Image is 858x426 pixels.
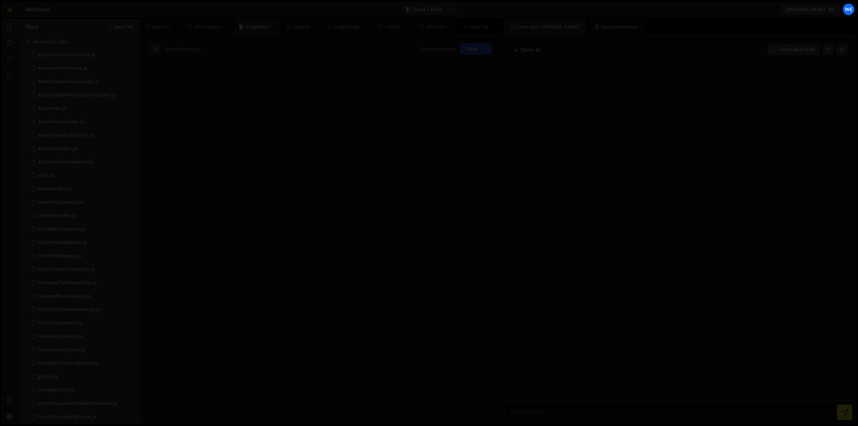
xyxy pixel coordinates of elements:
h2: Files [26,23,38,31]
div: SingleFundraiser.js [245,23,272,30]
div: 13134/38502.js [26,62,141,75]
div: EditProfileImage.js [38,253,82,259]
div: DefaultNavBar.js [38,213,77,219]
div: 13134/33667.js [26,383,141,397]
div: 13134/37109.js [26,357,141,370]
h2: Slater AI [513,47,540,53]
div: DonateFundraiser.js [38,226,85,232]
div: 13134/33556.js [26,209,141,223]
div: Documentation [588,19,645,35]
div: inputPopulateOptions.js [38,414,96,420]
a: We [843,3,855,15]
div: AdminViewFundVerify.js [38,132,94,138]
div: 13134/32527.js [26,290,141,303]
div: 13134/37568.js [26,263,141,276]
div: FundVerificationSubmit.js [38,360,99,366]
div: 13134/38490.js [26,75,141,88]
div: Chat with [PERSON_NAME] [503,19,587,35]
div: LogInPageRedirect.js [334,23,365,30]
div: 13134/33480.js [26,223,141,236]
div: FeaturedFundNewProg.js [38,280,97,286]
div: Saved [164,46,200,52]
div: 13134/33195.js [26,397,141,410]
div: CreateFundraiser.js [38,199,83,205]
div: 13134/36704.js [26,303,141,316]
div: AdminArchiveFund.js [38,65,87,71]
div: auth.js [38,173,54,179]
div: FilterFundraiserNewProg.js [38,307,101,313]
div: FollowFundraiser.js [38,333,83,340]
div: SignUpPage.js [293,23,314,30]
div: featuredFundraisers.js [38,293,91,299]
div: Prod is out of sync [421,46,455,52]
div: GoogleOAuth.js [38,387,75,393]
div: AdminNav.js [38,106,67,112]
button: New File [108,24,133,29]
div: WellFund [26,5,50,13]
div: 13134/37549.js [26,156,141,169]
div: AllFundraisersSearch.js [194,23,225,30]
div: InputPopulateCreateFundraiser.js [38,401,117,407]
div: AdminDashActiveFunds.js [38,79,99,85]
div: 13134/37567.js [26,249,141,263]
div: AdminPermission.js [38,119,84,125]
div: 13134/32734.js [26,410,141,424]
div: 15 hours ago [176,46,200,52]
div: 13134/38480.js [26,115,141,129]
div: LogInPage.js [385,23,407,30]
div: AccountAuthorization.js [38,52,96,58]
div: global.js [38,374,58,380]
div: 13134/33196.js [26,48,141,62]
div: basicNavBar.js [153,23,174,30]
div: 13134/38583.js [26,88,141,102]
div: 13134/33197.js [26,196,141,209]
button: Code + Tools [401,3,457,15]
div: EditProfileAddress.js [38,240,87,246]
a: [DOMAIN_NAME] [780,3,841,15]
div: 13134/38478.js [26,102,141,115]
div: 13134/35733.js [26,276,141,290]
div: Javascript files [18,35,141,48]
div: FilterFundraisers.js [38,320,82,326]
div: 13134/33400.js [26,316,141,330]
div: 13134/32525.js [26,370,141,383]
div: AdminDashPendingVerification.js [38,92,116,98]
button: Save [459,43,492,55]
div: 13134/37030.js [26,343,141,357]
div: 13134/32526.js [26,182,141,196]
div: basicNavBar.js [38,186,72,192]
div: EditProfileInformation.js [38,266,95,272]
div: 13134/35729.js [26,169,141,182]
div: AllFundraisers.js [38,146,77,152]
a: 🤙 [1,1,18,17]
div: AllFundraisers.js [427,23,450,30]
div: 13134/33398.js [26,142,141,156]
div: 13134/34117.js [26,330,141,343]
button: Start new chat [767,44,820,56]
div: 13134/38584.js [26,129,141,142]
div: New File [463,23,491,30]
div: FundraiserUpdate.js [38,347,85,353]
div: 13134/37569.js [26,236,141,249]
div: AllFundraisersSearch.js [38,159,93,165]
